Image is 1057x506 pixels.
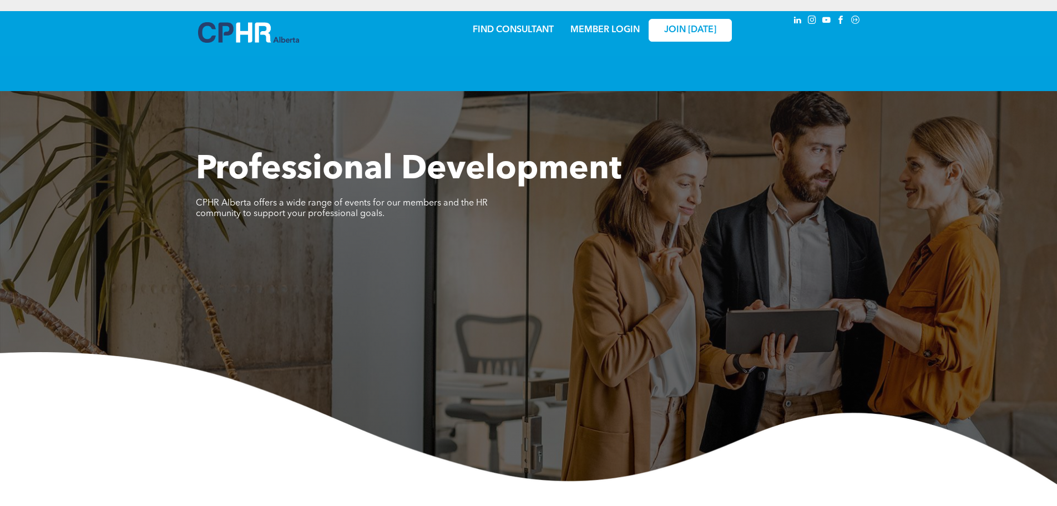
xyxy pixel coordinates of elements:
[806,14,818,29] a: instagram
[792,14,804,29] a: linkedin
[196,199,488,218] span: CPHR Alberta offers a wide range of events for our members and the HR community to support your p...
[835,14,847,29] a: facebook
[196,153,621,187] span: Professional Development
[849,14,862,29] a: Social network
[570,26,640,34] a: MEMBER LOGIN
[473,26,554,34] a: FIND CONSULTANT
[821,14,833,29] a: youtube
[198,22,299,43] img: A blue and white logo for cp alberta
[649,19,732,42] a: JOIN [DATE]
[664,25,716,36] span: JOIN [DATE]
